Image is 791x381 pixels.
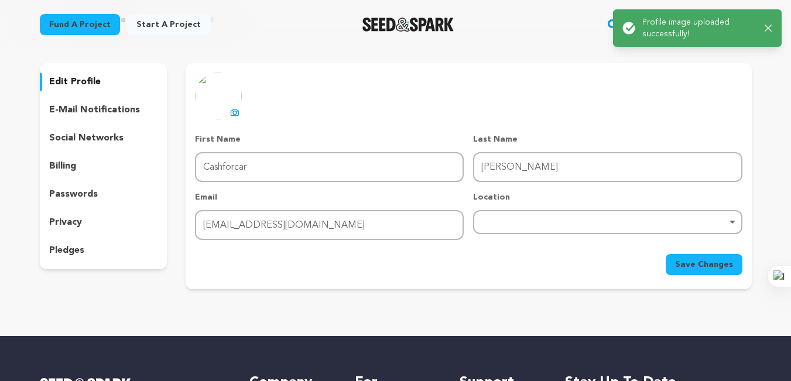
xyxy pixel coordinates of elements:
[129,69,197,77] div: Keywords by Traffic
[19,30,28,40] img: website_grey.svg
[32,68,41,77] img: tab_domain_overview_orange.svg
[195,133,464,145] p: First Name
[44,69,105,77] div: Domain Overview
[473,191,742,203] p: Location
[40,129,167,147] button: social networks
[49,103,140,117] p: e-mail notifications
[19,19,28,28] img: logo_orange.svg
[40,101,167,119] button: e-mail notifications
[195,191,464,203] p: Email
[49,75,101,89] p: edit profile
[642,16,755,40] p: Profile image uploaded successfully!
[362,18,454,32] img: Seed&Spark Logo Dark Mode
[40,73,167,91] button: edit profile
[195,152,464,182] input: First Name
[117,68,126,77] img: tab_keywords_by_traffic_grey.svg
[40,241,167,260] button: pledges
[40,213,167,232] button: privacy
[195,210,464,240] input: Email
[49,187,98,201] p: passwords
[49,159,76,173] p: billing
[30,30,129,40] div: Domain: [DOMAIN_NAME]
[127,14,210,35] a: Start a project
[362,18,454,32] a: Seed&Spark Homepage
[40,14,120,35] a: Fund a project
[49,131,124,145] p: social networks
[473,152,742,182] input: Last Name
[40,157,167,176] button: billing
[473,133,742,145] p: Last Name
[49,243,84,258] p: pledges
[666,254,742,275] button: Save Changes
[49,215,82,229] p: privacy
[40,185,167,204] button: passwords
[33,19,57,28] div: v 4.0.25
[675,259,733,270] span: Save Changes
